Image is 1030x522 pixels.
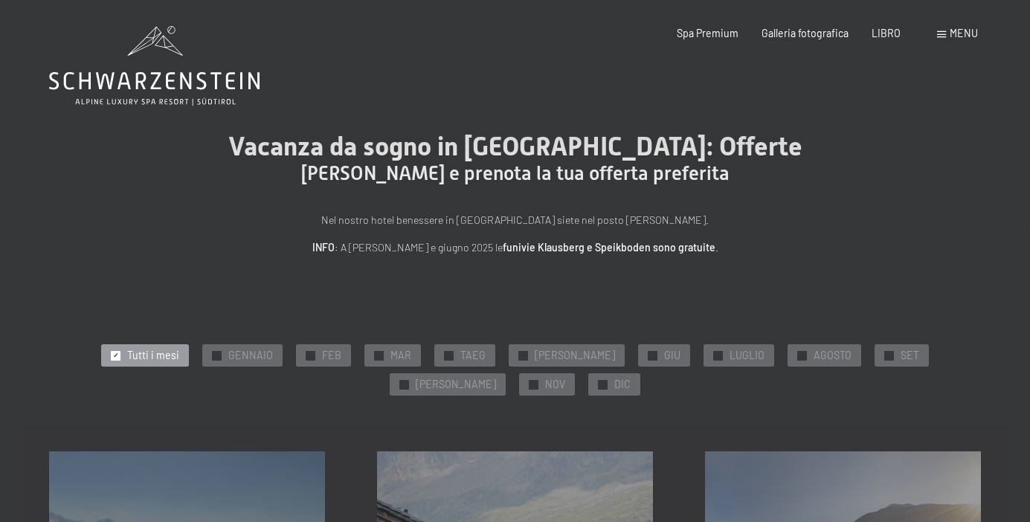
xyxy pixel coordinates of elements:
[308,351,314,359] font: ✓
[872,27,901,39] a: LIBRO
[531,380,537,388] font: ✓
[650,351,656,359] font: ✓
[376,351,382,359] font: ✓
[715,351,721,359] font: ✓
[335,241,503,254] font: : A [PERSON_NAME] e giugno 2025 le
[614,378,631,390] font: DIC
[228,349,273,361] font: GENNAIO
[228,131,802,161] font: Vacanza da sogno in [GEOGRAPHIC_DATA]: Offerte
[535,349,615,361] font: [PERSON_NAME]
[886,351,892,359] font: ✓
[715,241,718,254] font: .
[901,349,919,361] font: SET
[402,380,408,388] font: ✓
[664,349,680,361] font: GIU
[503,241,715,254] font: funivie Klausberg e Speikboden sono gratuite
[677,27,738,39] a: Spa Premium
[814,349,852,361] font: AGOSTO
[113,351,119,359] font: ✓
[127,349,179,361] font: Tutti i mesi
[799,351,805,359] font: ✓
[390,349,411,361] font: MAR
[214,351,220,359] font: ✓
[730,349,765,361] font: LUGLIO
[545,378,565,390] font: NOV
[416,378,496,390] font: [PERSON_NAME]
[321,213,709,226] font: Nel nostro hotel benessere in [GEOGRAPHIC_DATA] siete nel posto [PERSON_NAME].
[322,349,341,361] font: FEB
[762,27,849,39] a: Galleria fotografica
[950,27,978,39] font: menu
[521,351,527,359] font: ✓
[301,162,730,184] font: [PERSON_NAME] e prenota la tua offerta preferita
[600,380,606,388] font: ✓
[312,241,335,254] font: INFO
[460,349,486,361] font: TAEG
[446,351,452,359] font: ✓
